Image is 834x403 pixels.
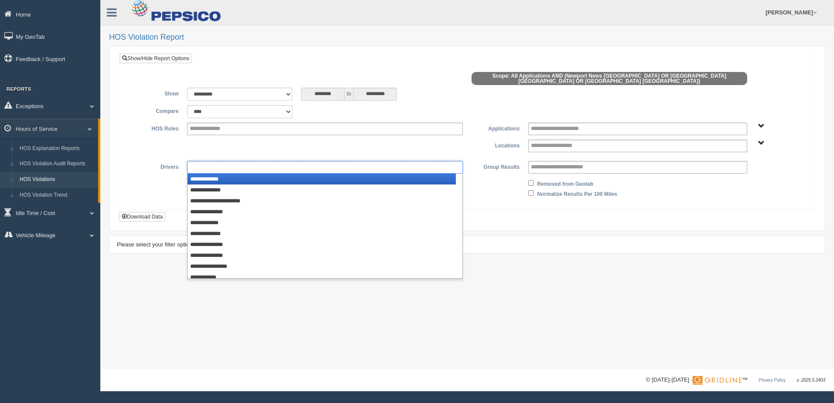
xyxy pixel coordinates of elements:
[120,54,192,63] a: Show/Hide Report Options
[109,33,825,42] h2: HOS Violation Report
[16,188,98,203] a: HOS Violation Trend
[472,72,747,85] span: Scope: All Applications AND (Newport News [GEOGRAPHIC_DATA] OR [GEOGRAPHIC_DATA] [GEOGRAPHIC_DATA...
[646,376,825,385] div: © [DATE]-[DATE] - ™
[759,378,786,383] a: Privacy Policy
[16,172,98,188] a: HOS Violations
[126,88,183,98] label: Show
[467,140,524,150] label: Locations
[16,156,98,172] a: HOS Violation Audit Reports
[467,123,524,133] label: Applications
[467,161,524,171] label: Group Results
[117,241,323,248] span: Please select your filter options above and click "Apply Filters" to view your report.
[126,105,183,116] label: Compare
[16,141,98,157] a: HOS Explanation Reports
[345,88,353,101] span: to
[693,376,742,385] img: Gridline
[537,188,617,198] label: Normalize Results Per 100 Miles
[119,212,165,222] button: Download Data
[797,378,825,383] span: v. 2025.5.2403
[126,161,183,171] label: Drivers
[126,123,183,133] label: HOS Rules
[537,178,594,188] label: Removed from Geotab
